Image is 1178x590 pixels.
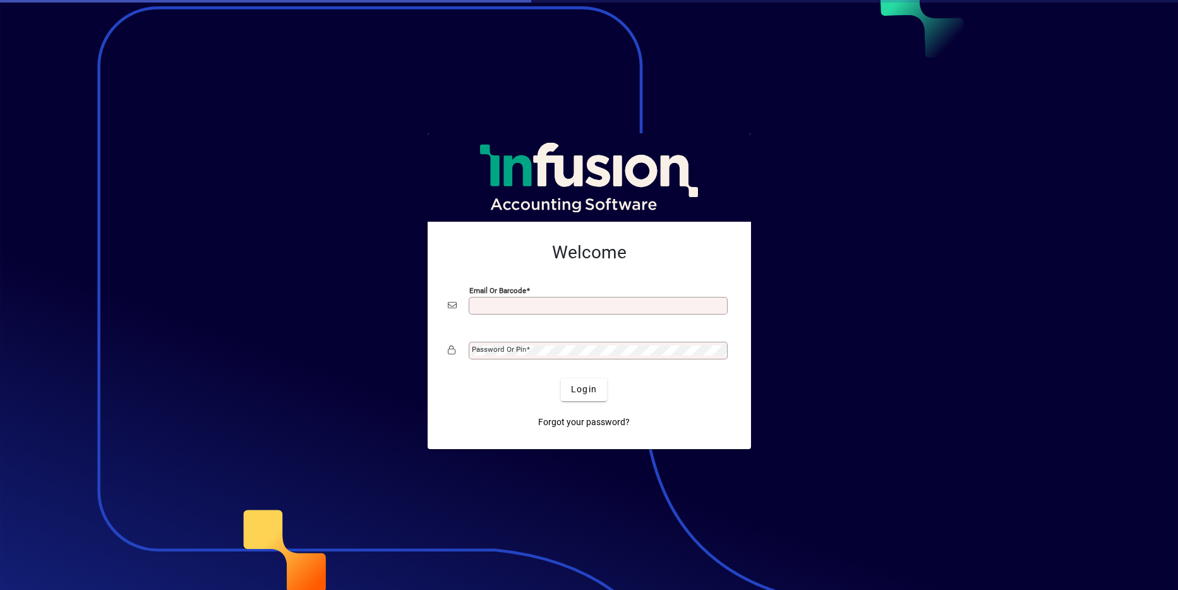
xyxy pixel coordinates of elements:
a: Forgot your password? [533,411,635,434]
h2: Welcome [448,242,731,263]
mat-label: Email or Barcode [469,286,526,294]
button: Login [561,378,607,401]
span: Login [571,383,597,396]
span: Forgot your password? [538,416,630,429]
mat-label: Password or Pin [472,345,526,354]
